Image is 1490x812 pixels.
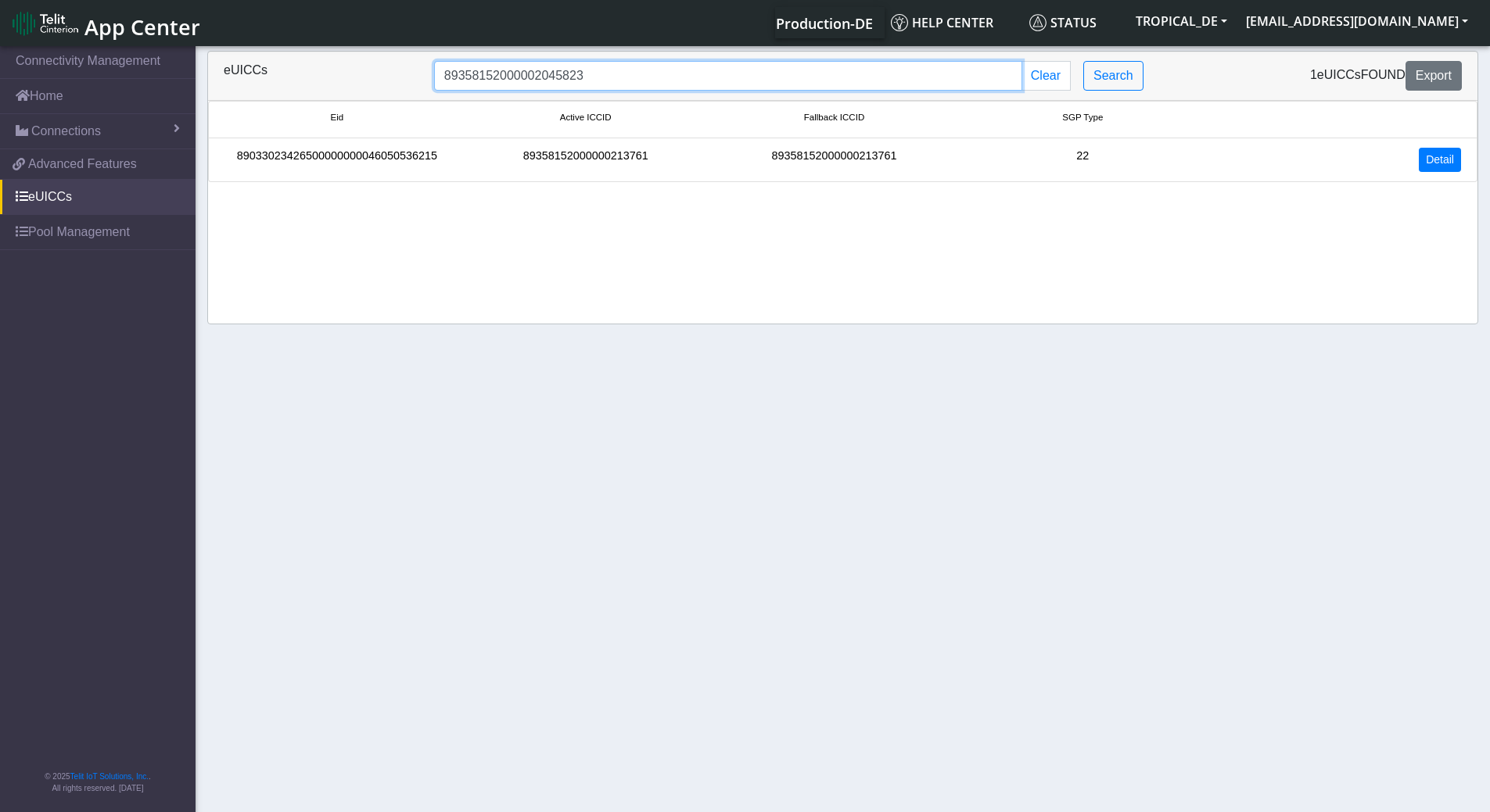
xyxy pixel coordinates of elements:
button: TROPICAL_DE [1126,7,1237,35]
span: found [1361,68,1406,81]
span: Export [1416,69,1452,82]
button: Clear [1021,61,1071,91]
span: Eid [331,111,344,124]
span: Connections [31,122,101,141]
a: Detail [1419,148,1461,172]
button: Search [1083,61,1144,91]
a: App Center [13,6,198,40]
img: logo-telit-cinterion-gw-new.png [13,11,78,36]
div: 22 [958,148,1207,172]
div: 89358152000000213761 [710,148,959,172]
span: Help center [891,14,993,31]
div: eUICCs [212,61,422,91]
a: Your current platform instance [775,7,872,38]
span: eUICCs [1317,68,1361,81]
input: Search... [434,61,1022,91]
img: status.svg [1029,14,1047,31]
span: Active ICCID [560,111,612,124]
span: 1 [1310,68,1317,81]
button: [EMAIL_ADDRESS][DOMAIN_NAME] [1237,7,1477,35]
span: Advanced Features [28,155,137,173]
span: App Center [84,13,200,41]
button: Export [1406,61,1462,91]
span: Status [1029,14,1097,31]
a: Telit IoT Solutions, Inc. [70,772,149,781]
div: 89033023426500000000046050536215 [213,148,461,172]
span: SGP Type [1062,111,1103,124]
div: 89358152000000213761 [461,148,710,172]
img: knowledge.svg [891,14,908,31]
span: Fallback ICCID [804,111,864,124]
span: Production-DE [776,14,873,33]
a: Status [1023,7,1126,38]
a: Help center [885,7,1023,38]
